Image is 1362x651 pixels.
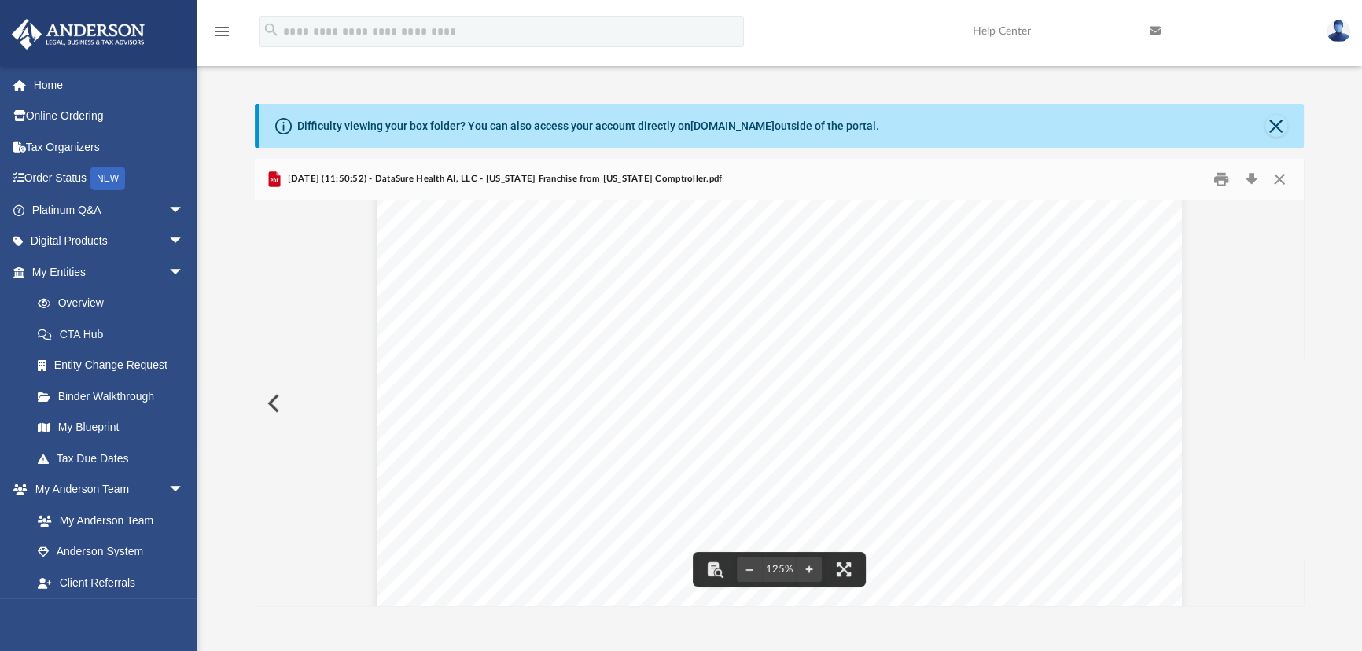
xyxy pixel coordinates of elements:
button: Close [1265,115,1287,137]
a: CTA Hub [22,318,208,350]
div: NEW [90,167,125,190]
a: Online Ordering [11,101,208,132]
i: menu [212,22,231,41]
i: search [263,21,280,39]
a: Platinum Q&Aarrow_drop_down [11,194,208,226]
a: Tax Organizers [11,131,208,163]
a: My Entitiesarrow_drop_down [11,256,208,288]
a: [DOMAIN_NAME] [690,120,775,132]
a: Client Referrals [22,567,200,598]
a: My Documentsarrow_drop_down [11,598,200,630]
a: Digital Productsarrow_drop_down [11,226,208,257]
button: Zoom in [797,552,822,587]
div: Current zoom level [762,565,797,575]
a: menu [212,30,231,41]
button: Previous File [255,381,289,425]
span: arrow_drop_down [168,226,200,258]
button: Close [1265,167,1294,192]
button: Enter fullscreen [826,552,861,587]
span: arrow_drop_down [168,474,200,506]
button: Print [1206,167,1238,192]
a: Binder Walkthrough [22,381,208,412]
a: Tax Due Dates [22,443,208,474]
a: My Anderson Teamarrow_drop_down [11,474,200,506]
span: arrow_drop_down [168,598,200,631]
span: arrow_drop_down [168,256,200,289]
button: Toggle findbar [698,552,732,587]
div: File preview [255,200,1304,606]
img: User Pic [1327,20,1350,42]
a: Order StatusNEW [11,163,208,195]
div: Preview [255,159,1304,606]
a: Anderson System [22,536,200,568]
span: [DATE] (11:50:52) - DataSure Health AI, LLC - [US_STATE] Franchise from [US_STATE] Comptroller.pdf [284,172,722,186]
a: My Blueprint [22,412,200,443]
a: Home [11,69,208,101]
img: Anderson Advisors Platinum Portal [7,19,149,50]
a: My Anderson Team [22,505,192,536]
div: Difficulty viewing your box folder? You can also access your account directly on outside of the p... [297,118,879,134]
button: Download [1237,167,1265,192]
div: Document Viewer [255,200,1304,606]
span: arrow_drop_down [168,194,200,226]
a: Entity Change Request [22,350,208,381]
a: Overview [22,288,208,319]
button: Zoom out [737,552,762,587]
